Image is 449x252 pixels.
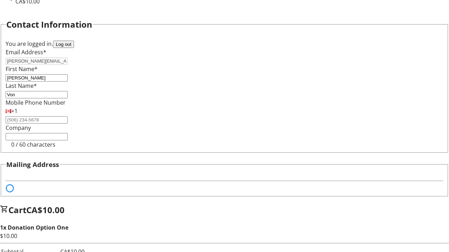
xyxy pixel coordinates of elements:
label: Mobile Phone Number [6,99,66,106]
h3: Mailing Address [6,160,59,169]
tr-character-limit: 0 / 60 characters [11,141,55,148]
button: Log out [53,41,74,48]
span: CA$10.00 [26,204,65,216]
h2: Contact Information [6,18,92,31]
label: Company [6,124,31,132]
div: You are logged in. [6,40,443,48]
label: Last Name* [6,82,37,90]
label: First Name* [6,65,38,73]
label: Email Address* [6,48,46,56]
input: (506) 234-5678 [6,116,68,124]
span: Cart [8,204,26,216]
